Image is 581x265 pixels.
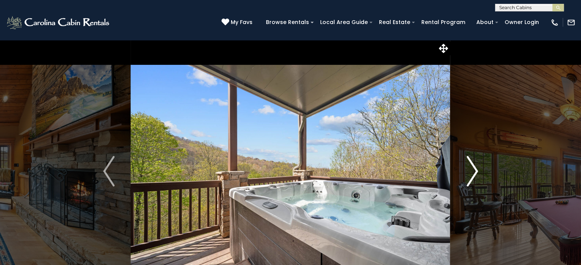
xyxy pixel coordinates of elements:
span: My Favs [231,18,252,26]
img: arrow [466,156,478,186]
a: Owner Login [501,16,543,28]
a: About [473,16,497,28]
a: Local Area Guide [316,16,372,28]
img: arrow [103,156,115,186]
a: Real Estate [375,16,414,28]
a: Rental Program [418,16,469,28]
a: Browse Rentals [262,16,313,28]
img: mail-regular-white.png [567,18,575,27]
img: phone-regular-white.png [550,18,559,27]
a: My Favs [222,18,254,27]
img: White-1-2.png [6,15,112,30]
